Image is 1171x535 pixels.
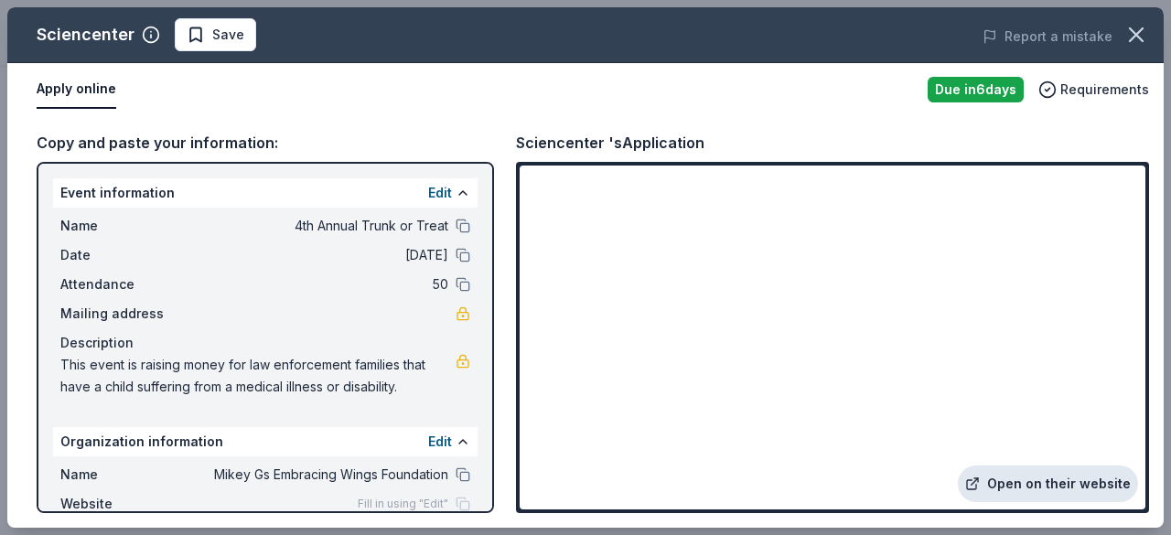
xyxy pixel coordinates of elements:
[60,273,183,295] span: Attendance
[37,70,116,109] button: Apply online
[958,465,1138,502] a: Open on their website
[53,178,478,208] div: Event information
[428,182,452,204] button: Edit
[37,20,134,49] div: Sciencenter
[516,131,704,155] div: Sciencenter 's Application
[212,24,244,46] span: Save
[60,493,183,515] span: Website
[60,354,456,398] span: This event is raising money for law enforcement families that have a child suffering from a medic...
[37,131,494,155] div: Copy and paste your information:
[175,18,256,51] button: Save
[60,332,470,354] div: Description
[183,273,448,295] span: 50
[1060,79,1149,101] span: Requirements
[183,464,448,486] span: Mikey Gs Embracing Wings Foundation
[183,244,448,266] span: [DATE]
[60,215,183,237] span: Name
[183,215,448,237] span: 4th Annual Trunk or Treat
[928,77,1024,102] div: Due in 6 days
[1038,79,1149,101] button: Requirements
[60,303,183,325] span: Mailing address
[53,427,478,456] div: Organization information
[358,497,448,511] span: Fill in using "Edit"
[60,244,183,266] span: Date
[60,464,183,486] span: Name
[428,431,452,453] button: Edit
[983,26,1112,48] button: Report a mistake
